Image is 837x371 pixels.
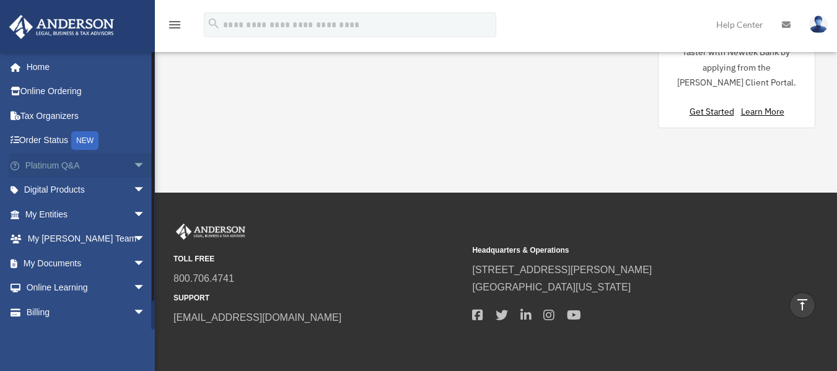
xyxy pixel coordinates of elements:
[472,282,631,292] a: [GEOGRAPHIC_DATA][US_STATE]
[809,15,828,33] img: User Pic
[9,103,164,128] a: Tax Organizers
[133,227,158,252] span: arrow_drop_down
[472,264,652,275] a: [STREET_ADDRESS][PERSON_NAME]
[9,227,164,251] a: My [PERSON_NAME] Teamarrow_drop_down
[795,297,810,312] i: vertical_align_top
[133,178,158,203] span: arrow_drop_down
[9,178,164,203] a: Digital Productsarrow_drop_down
[6,15,118,39] img: Anderson Advisors Platinum Portal
[173,292,463,305] small: SUPPORT
[9,325,164,349] a: Events Calendar
[133,153,158,178] span: arrow_drop_down
[9,300,164,325] a: Billingarrow_drop_down
[9,79,164,104] a: Online Ordering
[173,312,341,323] a: [EMAIL_ADDRESS][DOMAIN_NAME]
[9,153,164,178] a: Platinum Q&Aarrow_drop_down
[71,131,99,150] div: NEW
[9,128,164,154] a: Order StatusNEW
[173,273,234,284] a: 800.706.4741
[133,300,158,325] span: arrow_drop_down
[9,276,164,300] a: Online Learningarrow_drop_down
[133,202,158,227] span: arrow_drop_down
[9,202,164,227] a: My Entitiesarrow_drop_down
[173,224,248,240] img: Anderson Advisors Platinum Portal
[789,292,815,318] a: vertical_align_top
[9,251,164,276] a: My Documentsarrow_drop_down
[167,22,182,32] a: menu
[133,276,158,301] span: arrow_drop_down
[207,17,221,30] i: search
[690,106,739,117] a: Get Started
[9,55,158,79] a: Home
[472,244,762,257] small: Headquarters & Operations
[668,30,805,90] p: Apply for business bank accounts faster with Newtek Bank by applying from the [PERSON_NAME] Clien...
[133,251,158,276] span: arrow_drop_down
[173,253,463,266] small: TOLL FREE
[167,17,182,32] i: menu
[741,106,784,117] a: Learn More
